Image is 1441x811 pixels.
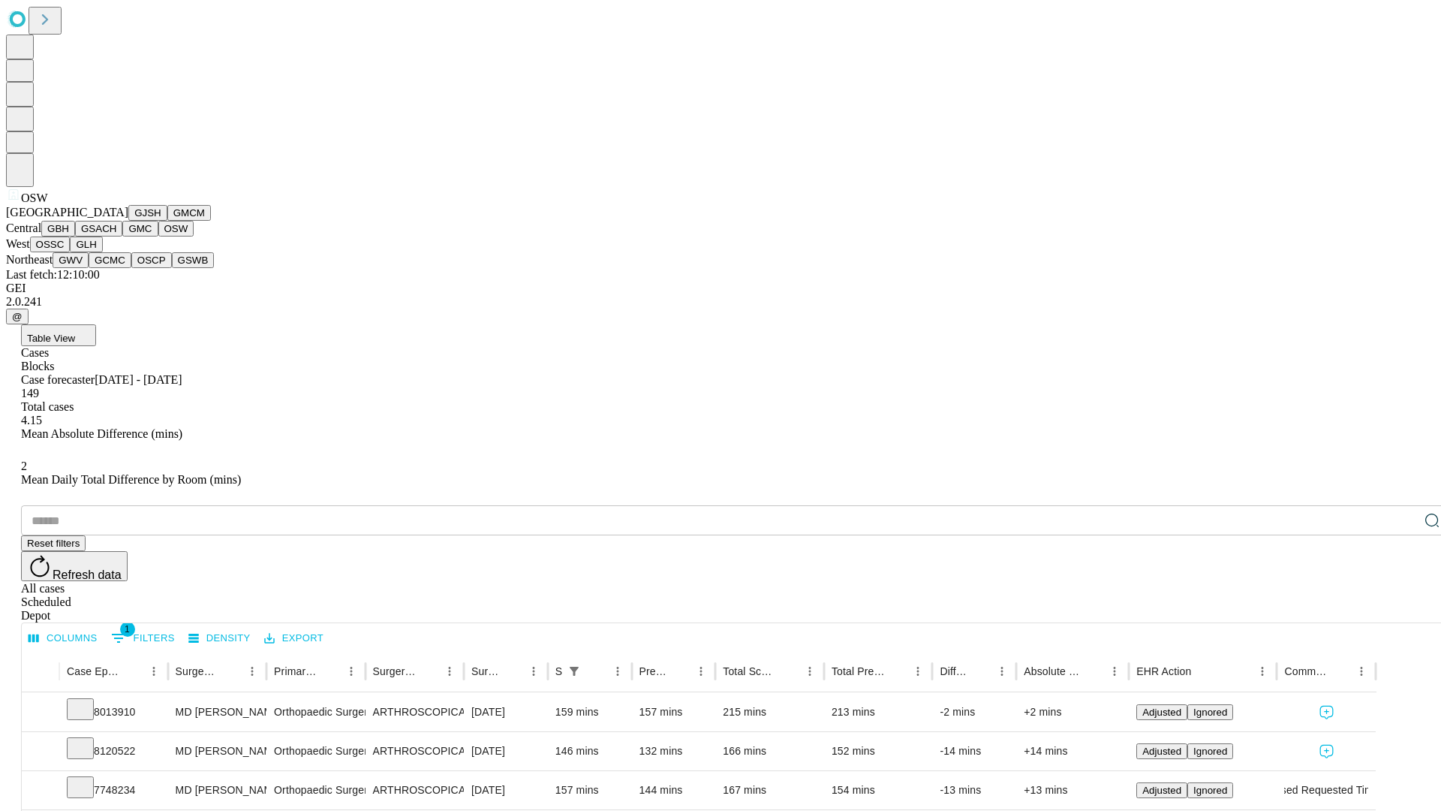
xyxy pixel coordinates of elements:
[6,295,1435,309] div: 2.0.241
[242,661,263,682] button: Menu
[122,661,143,682] button: Sort
[274,693,357,731] div: Orthopaedic Surgery
[555,771,624,809] div: 157 mins
[29,739,52,765] button: Expand
[778,661,799,682] button: Sort
[523,661,544,682] button: Menu
[502,661,523,682] button: Sort
[723,771,817,809] div: 167 mins
[30,237,71,252] button: OSSC
[12,311,23,322] span: @
[373,693,456,731] div: ARTHROSCOPICALLY AIDED ACL RECONSTRUCTION
[1104,661,1125,682] button: Menu
[6,268,100,281] span: Last fetch: 12:10:00
[53,252,89,268] button: GWV
[991,661,1012,682] button: Menu
[1187,704,1233,720] button: Ignored
[373,771,456,809] div: ARTHROSCOPICALLY AIDED ACL RECONSTRUCTION
[639,771,708,809] div: 144 mins
[21,191,48,204] span: OSW
[471,693,540,731] div: [DATE]
[832,665,886,677] div: Total Predicted Duration
[1330,661,1351,682] button: Sort
[1187,782,1233,798] button: Ignored
[1142,746,1181,757] span: Adjusted
[471,665,501,677] div: Surgery Date
[167,205,211,221] button: GMCM
[6,282,1435,295] div: GEI
[886,661,907,682] button: Sort
[143,661,164,682] button: Menu
[67,771,161,809] div: 7748234
[221,661,242,682] button: Sort
[832,693,925,731] div: 213 mins
[21,387,39,399] span: 149
[555,665,562,677] div: Scheduled In Room Duration
[274,771,357,809] div: Orthopaedic Surgery
[53,568,122,581] span: Refresh data
[471,732,540,770] div: [DATE]
[21,373,95,386] span: Case forecaster
[27,538,80,549] span: Reset filters
[158,221,194,237] button: OSW
[67,732,161,770] div: 8120522
[669,661,690,682] button: Sort
[75,221,122,237] button: GSACH
[176,732,259,770] div: MD [PERSON_NAME]
[1083,661,1104,682] button: Sort
[260,627,327,650] button: Export
[1136,704,1187,720] button: Adjusted
[341,661,362,682] button: Menu
[1193,661,1214,682] button: Sort
[41,221,75,237] button: GBH
[29,700,52,726] button: Expand
[940,771,1009,809] div: -13 mins
[1284,665,1328,677] div: Comments
[940,693,1009,731] div: -2 mins
[176,665,219,677] div: Surgeon Name
[418,661,439,682] button: Sort
[439,661,460,682] button: Menu
[1136,665,1191,677] div: EHR Action
[21,400,74,413] span: Total cases
[1024,771,1121,809] div: +13 mins
[373,732,456,770] div: ARTHROSCOPICALLY AIDED ACL RECONSTRUCTION
[639,693,708,731] div: 157 mins
[1142,707,1181,718] span: Adjusted
[373,665,417,677] div: Surgery Name
[1252,661,1273,682] button: Menu
[799,661,820,682] button: Menu
[1136,782,1187,798] button: Adjusted
[95,373,182,386] span: [DATE] - [DATE]
[70,237,102,252] button: GLH
[128,205,167,221] button: GJSH
[107,626,179,650] button: Show filters
[25,627,101,650] button: Select columns
[907,661,928,682] button: Menu
[564,661,585,682] button: Show filters
[172,252,215,268] button: GSWB
[67,693,161,731] div: 8013910
[690,661,711,682] button: Menu
[723,693,817,731] div: 215 mins
[89,252,131,268] button: GCMC
[21,473,241,486] span: Mean Daily Total Difference by Room (mins)
[1187,743,1233,759] button: Ignored
[723,665,777,677] div: Total Scheduled Duration
[832,732,925,770] div: 152 mins
[1284,771,1367,809] div: Used Requested Time
[6,253,53,266] span: Northeast
[176,771,259,809] div: MD [PERSON_NAME]
[6,222,41,234] span: Central
[21,414,42,427] span: 4.15
[1136,743,1187,759] button: Adjusted
[6,309,29,324] button: @
[6,206,128,219] span: [GEOGRAPHIC_DATA]
[21,535,86,551] button: Reset filters
[564,661,585,682] div: 1 active filter
[120,622,135,637] span: 1
[1193,785,1227,796] span: Ignored
[1024,665,1082,677] div: Absolute Difference
[21,551,128,581] button: Refresh data
[723,732,817,770] div: 166 mins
